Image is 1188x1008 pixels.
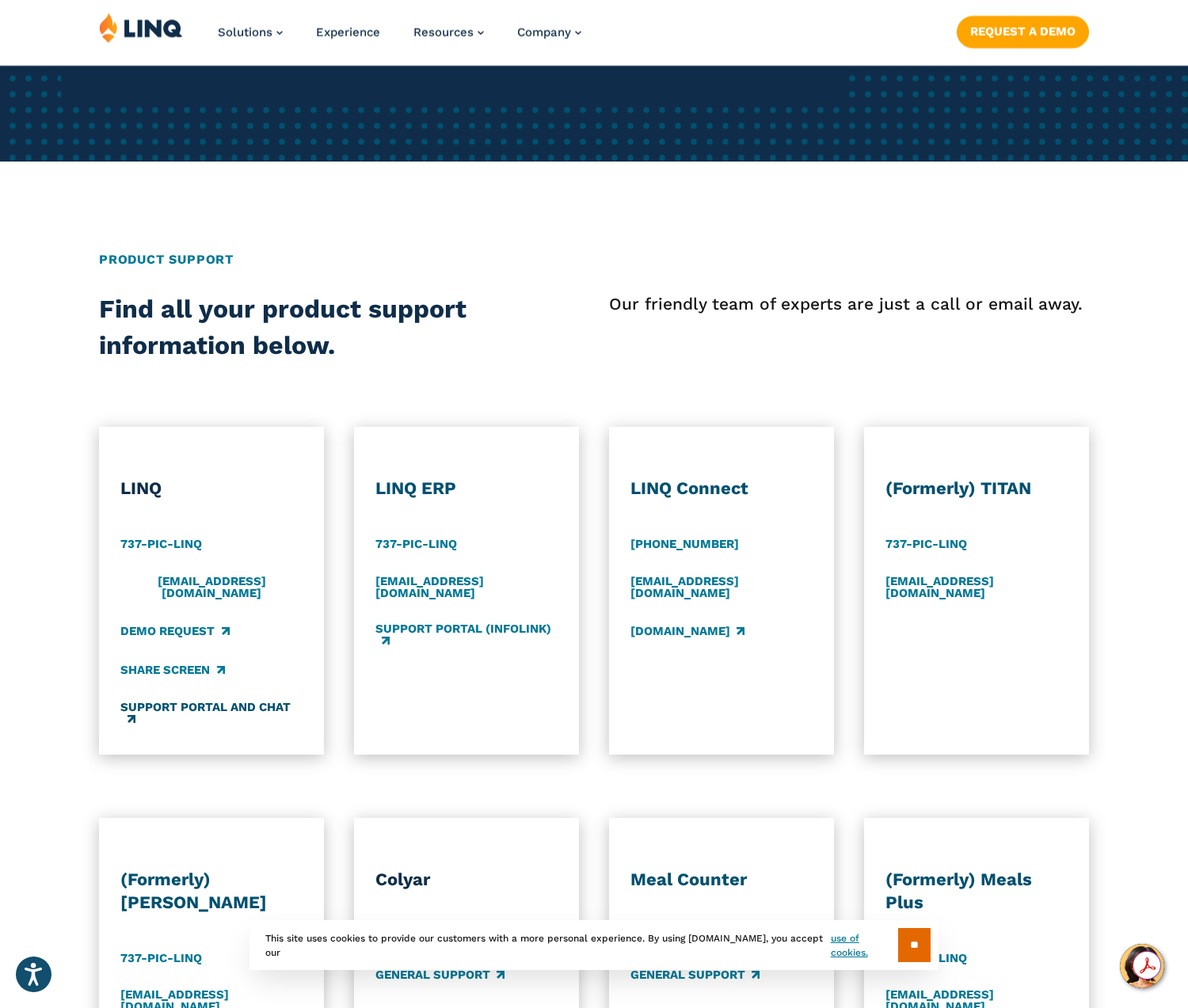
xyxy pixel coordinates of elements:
h3: LINQ ERP [375,477,558,500]
a: Support Portal and Chat [120,700,303,726]
a: 737-PIC-LINQ [375,536,457,553]
a: 737-PIC-LINQ [885,536,967,553]
h3: Meal Counter [630,869,813,891]
a: Solutions [218,25,283,40]
h3: LINQ [120,477,303,500]
a: 737-PIC-LINQ [120,536,202,553]
a: [EMAIL_ADDRESS][DOMAIN_NAME] [120,574,303,600]
nav: Button Navigation [957,13,1089,48]
a: Company [517,25,581,40]
a: [DOMAIN_NAME] [630,622,744,640]
a: Resources [413,25,484,40]
a: [EMAIL_ADDRESS][DOMAIN_NAME] [885,574,1068,600]
a: Request a Demo [957,16,1089,48]
p: Our friendly team of experts are just a call or email away. [609,291,1089,317]
a: [PHONE_NUMBER] [630,536,739,553]
a: Share Screen [120,661,224,679]
h3: Colyar [375,869,558,891]
img: LINQ | K‑12 Software [99,13,183,43]
a: Support Portal (Infolink) [375,622,558,649]
span: Solutions [218,25,272,40]
div: This site uses cookies to provide our customers with a more personal experience. By using [DOMAIN... [249,920,939,970]
h3: LINQ Connect [630,477,813,500]
a: Experience [316,25,380,40]
h3: (Formerly) [PERSON_NAME] [120,869,303,913]
a: use of cookies. [831,931,898,960]
span: Company [517,25,571,40]
nav: Primary Navigation [218,13,581,65]
a: [EMAIL_ADDRESS][DOMAIN_NAME] [630,574,813,600]
h3: (Formerly) TITAN [885,477,1068,500]
a: [EMAIL_ADDRESS][DOMAIN_NAME] [375,574,558,600]
h3: (Formerly) Meals Plus [885,869,1068,913]
a: Demo Request [120,622,229,640]
h2: Find all your product support information below. [99,291,494,363]
h2: Product Support [99,250,1089,269]
button: Hello, have a question? Let’s chat. [1120,944,1164,988]
span: Resources [413,25,474,40]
